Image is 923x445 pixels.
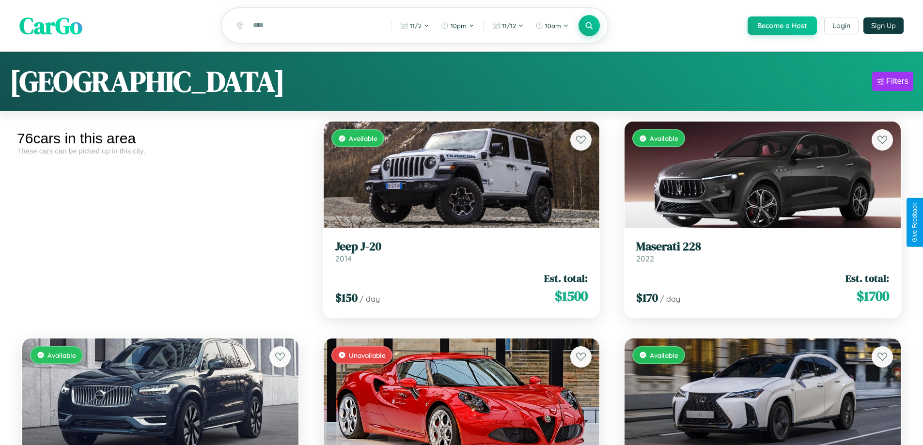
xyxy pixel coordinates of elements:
[360,294,380,304] span: / day
[544,271,588,285] span: Est. total:
[636,240,889,254] h3: Maserati 228
[845,271,889,285] span: Est. total:
[660,294,680,304] span: / day
[911,203,918,242] div: Give Feedback
[545,22,561,30] span: 10am
[335,254,352,263] span: 2014
[410,22,422,30] span: 11 / 2
[349,351,386,359] span: Unavailable
[47,351,76,359] span: Available
[349,134,377,142] span: Available
[10,61,285,101] h1: [GEOGRAPHIC_DATA]
[531,18,574,33] button: 10am
[650,134,678,142] span: Available
[636,240,889,263] a: Maserati 2282022
[335,290,358,306] span: $ 150
[872,72,913,91] button: Filters
[502,22,516,30] span: 11 / 12
[748,16,817,35] button: Become a Host
[436,18,479,33] button: 10pm
[636,254,654,263] span: 2022
[17,147,304,155] div: These cars can be picked up in this city.
[863,17,904,34] button: Sign Up
[857,286,889,306] span: $ 1700
[555,286,588,306] span: $ 1500
[335,240,588,263] a: Jeep J-202014
[395,18,434,33] button: 11/2
[451,22,467,30] span: 10pm
[335,240,588,254] h3: Jeep J-20
[17,130,304,147] div: 76 cars in this area
[487,18,529,33] button: 11/12
[886,77,908,86] div: Filters
[824,17,859,34] button: Login
[650,351,678,359] span: Available
[636,290,658,306] span: $ 170
[19,10,82,42] span: CarGo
